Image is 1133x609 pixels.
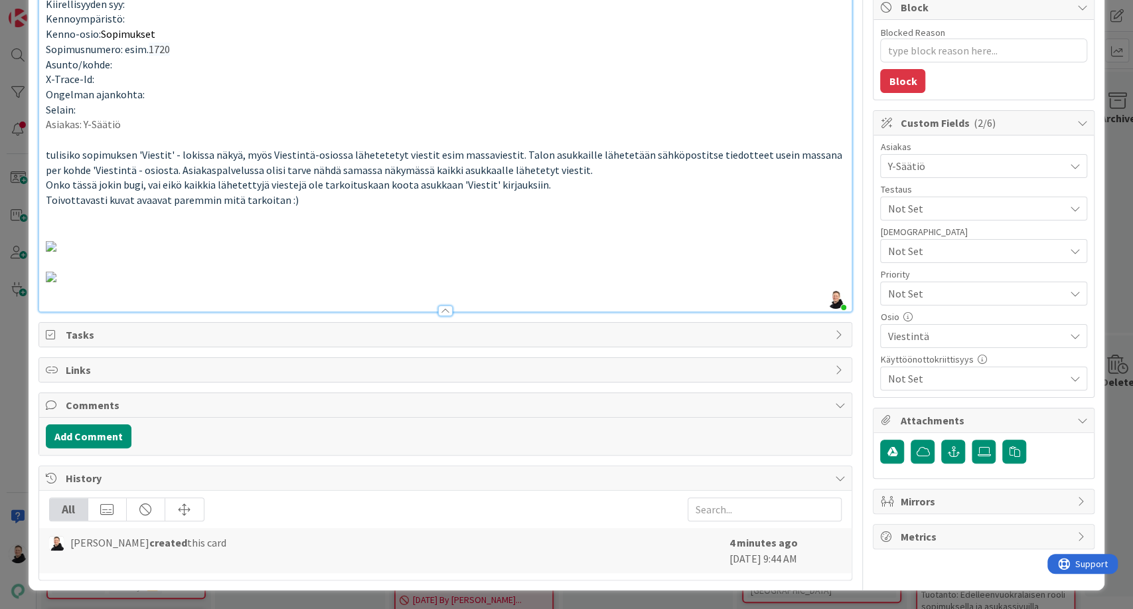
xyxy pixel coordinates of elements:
b: 4 minutes ago [729,536,797,549]
span: Toivottavasti kuvat avaavat paremmin mitä tarkoitan :) [46,193,299,207]
span: Mirrors [900,493,1070,509]
img: attachment [46,241,56,252]
span: History [66,470,828,486]
div: Testaus [880,185,1087,194]
div: [DEMOGRAPHIC_DATA] [880,227,1087,236]
span: Not Set [887,284,1057,303]
b: created [149,536,187,549]
span: Links [66,362,828,378]
span: Sopimukset [101,27,155,41]
span: Comments [66,397,828,413]
span: Kennoympäristö: [46,12,125,25]
span: Not Set [887,371,1064,387]
span: X-Trace-Id: [46,72,94,86]
label: Blocked Reason [880,27,944,39]
span: Selain: [46,103,76,116]
span: Asunto/kohde: [46,58,112,71]
span: Kenno-osio: [46,27,101,41]
span: Not Set [887,243,1064,259]
input: Search... [688,497,842,521]
div: Priority [880,270,1087,279]
img: KHqomuoKQRjoNQxyxxwtZmjOUFPU5med.jpg [826,290,845,309]
span: Onko tässä jokin bugi, vai eikö kaikkia lähetettyjä viestejä ole tarkoituskaan koota asukkaan 'Vi... [46,178,551,191]
button: Add Comment [46,424,131,448]
div: Asiakas [880,142,1087,151]
span: Attachments [900,412,1070,428]
img: attachment [46,272,56,282]
span: Custom Fields [900,115,1070,131]
span: Y-Säätiö [887,158,1064,174]
div: All [50,498,88,521]
img: AN [49,536,64,551]
div: Osio [880,312,1087,321]
span: 1720 [149,43,170,56]
span: Not Set [887,201,1064,217]
span: Sopimusnumero: esim. [46,43,149,56]
button: Block [880,69,925,93]
span: Tasks [66,327,828,343]
span: Ongelman ajankohta: [46,88,145,101]
span: Viestintä [887,328,1064,344]
div: [DATE] 9:44 AM [729,535,842,566]
span: Metrics [900,529,1070,545]
div: Käyttöönottokriittisyys [880,355,1087,364]
span: [PERSON_NAME] this card [70,535,226,551]
span: Support [28,2,60,18]
p: Asiakas: Y-Säätiö [46,117,846,132]
span: ( 2/6 ) [973,116,995,130]
span: tulisiko sopimuksen 'Viestit' - lokissa näkyä, myös Viestintä-osiossa lähetetetyt viestit esim ma... [46,148,844,177]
